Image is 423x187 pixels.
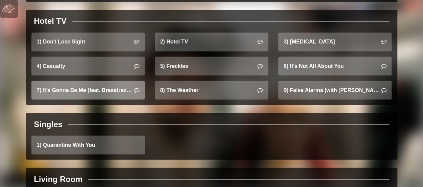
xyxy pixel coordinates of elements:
div: Hotel TV [34,15,67,27]
a: 8) The Weather [155,81,268,99]
img: logo-white-4c48a5e4bebecaebe01ca5a9d34031cfd3d4ef9ae749242e8c4bf12ef99f53e8.png [2,2,15,15]
a: 2) Hotel TV [155,32,268,51]
a: 1) Quarantine With You [31,135,145,154]
div: Living Room [34,173,83,185]
a: 4) Casualty [31,57,145,75]
a: 3) [MEDICAL_DATA] [278,32,392,51]
a: 1) Don't Lose Sight [31,32,145,51]
a: 7) It's Gonna Be Me (feat. Brasstracks) [31,81,145,99]
a: 5) Freckles [155,57,268,75]
a: 9) False Alarms (with [PERSON_NAME]) [278,81,392,99]
a: 6) It's Not All About You [278,57,392,75]
div: Singles [34,118,63,130]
